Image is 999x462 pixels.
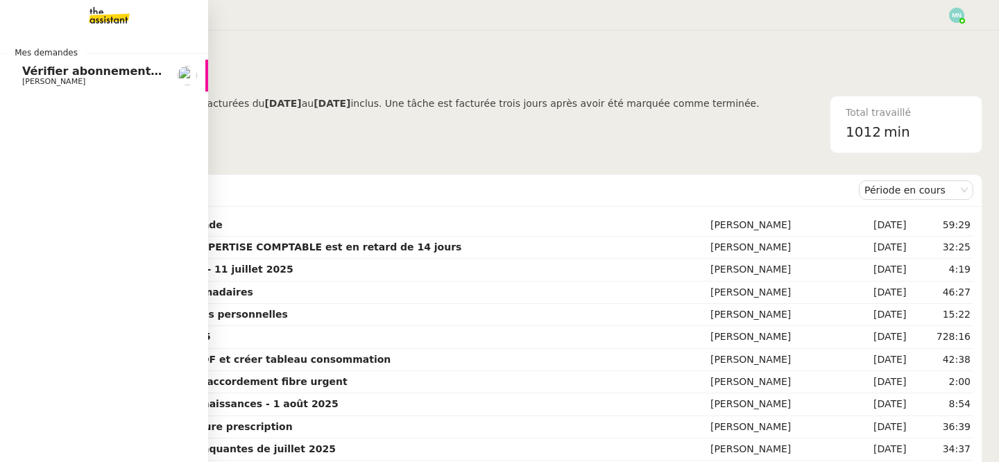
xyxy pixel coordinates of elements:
td: [PERSON_NAME] [708,349,847,371]
div: Demandes [70,176,859,204]
span: inclus. Une tâche est facturée trois jours après avoir été marquée comme terminée. [350,98,759,109]
td: [PERSON_NAME] [708,371,847,393]
td: [PERSON_NAME] [708,326,847,348]
td: [PERSON_NAME] [708,259,847,281]
td: [PERSON_NAME] [708,214,847,237]
span: [PERSON_NAME] [22,77,85,86]
div: Total travaillé [846,105,966,121]
img: svg [949,8,964,23]
td: [DATE] [847,371,909,393]
span: 1012 [846,123,881,140]
span: au [302,98,314,109]
td: 42:38 [909,349,973,371]
td: 728:16 [909,326,973,348]
td: 2:00 [909,371,973,393]
td: [DATE] [847,393,909,416]
td: [PERSON_NAME] [708,438,847,461]
td: [DATE] [847,304,909,326]
td: [DATE] [847,237,909,259]
nz-select-item: Période en cours [864,181,968,199]
td: 36:39 [909,416,973,438]
td: [PERSON_NAME] [708,304,847,326]
td: [DATE] [847,416,909,438]
td: 8:54 [909,393,973,416]
td: [PERSON_NAME] [708,237,847,259]
td: [PERSON_NAME] [708,416,847,438]
img: users%2FW7e7b233WjXBv8y9FJp8PJv22Cs1%2Favatar%2F21b3669d-5595-472e-a0ea-de11407c45ae [178,66,197,85]
td: [DATE] [847,214,909,237]
td: 34:37 [909,438,973,461]
td: 59:29 [909,214,973,237]
td: 4:19 [909,259,973,281]
td: [PERSON_NAME] [708,393,847,416]
span: min [884,121,910,144]
span: Mes demandes [6,46,86,60]
td: [DATE] [847,282,909,304]
td: [DATE] [847,326,909,348]
b: [DATE] [264,98,301,109]
td: 15:22 [909,304,973,326]
td: 32:25 [909,237,973,259]
b: [DATE] [314,98,350,109]
strong: Votre facture AZERTY EXPERTISE COMPTABLE est en retard de 14 jours [73,241,461,253]
td: [DATE] [847,438,909,461]
td: [DATE] [847,349,909,371]
strong: Vérifier abonnements EDF et créer tableau consommation [73,354,391,365]
td: [DATE] [847,259,909,281]
strong: Contacter Orange pour raccordement fibre urgent [73,376,348,387]
span: Vérifier abonnements EDF et créer tableau consommation [22,65,386,78]
td: 46:27 [909,282,973,304]
td: [PERSON_NAME] [708,282,847,304]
